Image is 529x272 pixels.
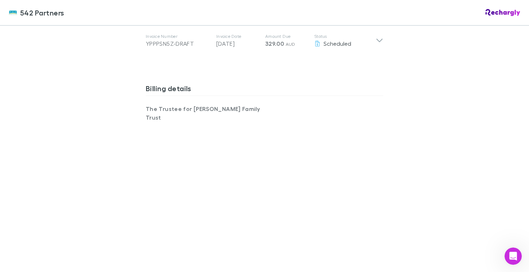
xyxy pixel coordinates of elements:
p: Amount Due [265,34,308,39]
p: The Trustee for [PERSON_NAME] Family Trust [146,104,264,122]
img: Rechargly Logo [485,9,520,16]
h3: Billing details [146,84,383,95]
p: Invoice Date [216,34,259,39]
span: 329.00 [265,40,284,47]
div: Invoice NumberYPPPSN5Z-DRAFTInvoice Date[DATE]Amount Due329.00 AUDStatusScheduled [140,26,389,55]
span: AUD [286,41,295,47]
p: Status [314,34,376,39]
div: YPPPSN5Z-DRAFT [146,39,211,48]
iframe: Intercom live chat [505,248,522,265]
span: Scheduled [324,40,351,47]
span: 542 Partners [20,7,64,18]
p: Invoice Number [146,34,211,39]
p: [DATE] [216,39,259,48]
img: 542 Partners's Logo [9,8,17,17]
